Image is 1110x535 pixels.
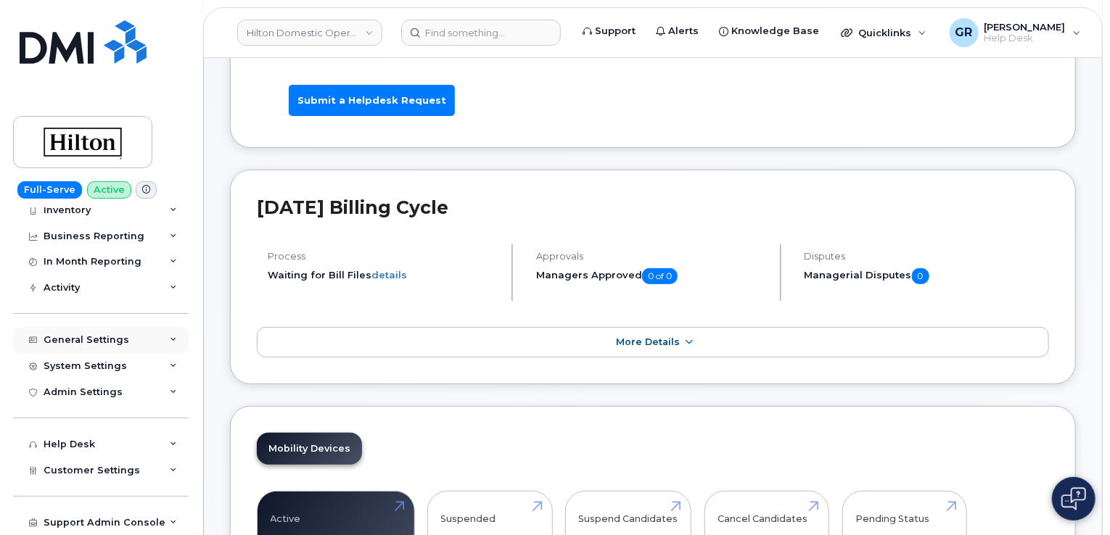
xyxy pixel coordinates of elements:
[831,18,937,47] div: Quicklinks
[955,24,973,41] span: GR
[709,17,829,46] a: Knowledge Base
[268,268,499,282] li: Waiting for Bill Files
[536,268,768,284] h5: Managers Approved
[731,24,819,38] span: Knowledge Base
[268,251,499,262] h4: Process
[1061,487,1086,510] img: Open chat
[616,336,680,347] span: More Details
[401,20,561,46] input: Find something...
[984,33,1066,44] span: Help Desk
[642,268,678,284] span: 0 of 0
[912,268,929,284] span: 0
[257,433,362,465] a: Mobility Devices
[646,17,709,46] a: Alerts
[805,251,1049,262] h4: Disputes
[595,24,636,38] span: Support
[668,24,699,38] span: Alerts
[858,27,911,38] span: Quicklinks
[984,21,1066,33] span: [PERSON_NAME]
[289,85,455,116] a: Submit a Helpdesk Request
[257,196,1049,218] h2: [DATE] Billing Cycle
[536,251,768,262] h4: Approvals
[940,18,1091,47] div: Gabriel Rains
[572,17,646,46] a: Support
[237,20,382,46] a: Hilton Domestic Operating Company Inc
[805,268,1049,284] h5: Managerial Disputes
[371,269,407,281] a: details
